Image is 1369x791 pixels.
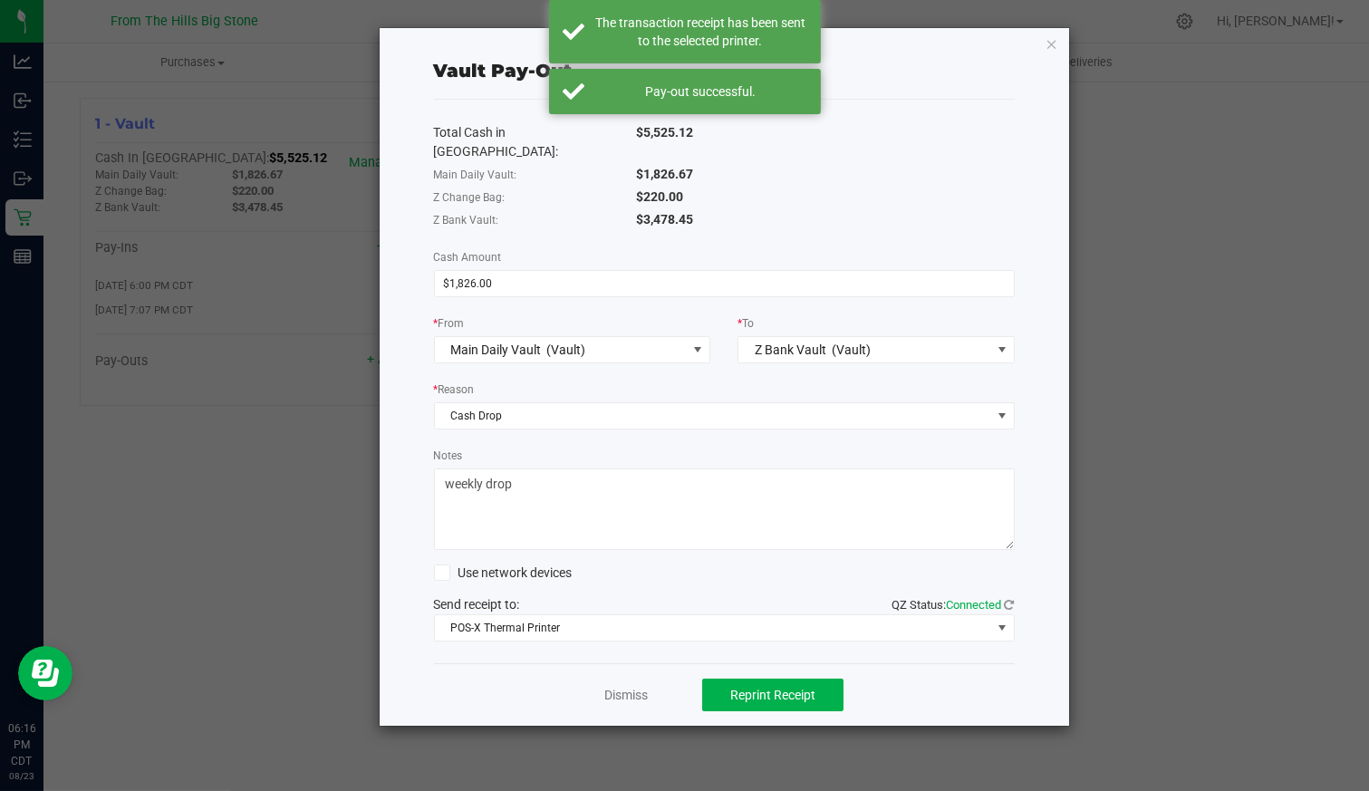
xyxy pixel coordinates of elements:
label: Use network devices [434,564,573,583]
span: Main Daily Vault: [434,169,517,181]
label: From [434,315,465,332]
span: Connected [947,598,1002,612]
span: $220.00 [636,189,683,204]
span: Z Change Bag: [434,191,506,204]
span: $1,826.67 [636,167,693,181]
a: Dismiss [604,686,648,705]
button: Reprint Receipt [702,679,844,711]
span: Total Cash in [GEOGRAPHIC_DATA]: [434,125,559,159]
label: To [738,315,754,332]
iframe: Resource center [18,646,72,700]
label: Notes [434,448,463,464]
span: Cash Amount [434,251,502,264]
div: Vault Pay-Out [434,57,573,84]
div: Pay-out successful. [594,82,807,101]
span: Z Bank Vault: [434,214,499,227]
span: Reprint Receipt [730,688,815,702]
div: The transaction receipt has been sent to the selected printer. [594,14,807,50]
span: Cash Drop [435,403,991,429]
span: QZ Status: [892,598,1015,612]
label: Reason [434,381,475,398]
span: (Vault) [546,342,585,357]
span: Main Daily Vault [450,342,541,357]
span: Z Bank Vault [755,342,826,357]
span: POS-X Thermal Printer [435,615,991,641]
span: Send receipt to: [434,597,520,612]
span: $3,478.45 [636,212,693,227]
span: $5,525.12 [636,125,693,140]
span: (Vault) [832,342,871,357]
